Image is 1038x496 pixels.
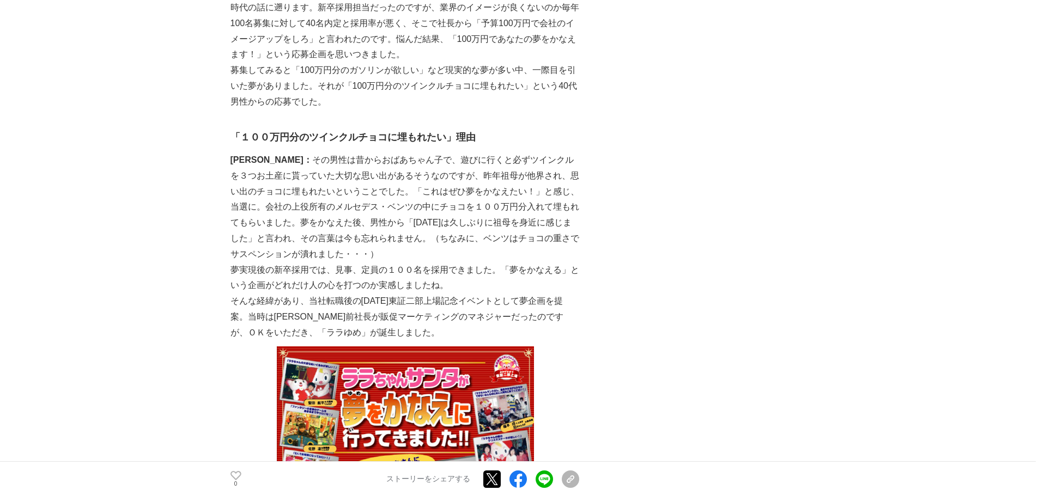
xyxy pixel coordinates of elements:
strong: [PERSON_NAME]： [230,155,312,164]
p: その男性は昔からおばあちゃん子で、遊びに行くと必ずツインクルを３つお土産に貰っていた大切な思い出があるそうなのですが、昨年祖母が他界され、思い出のチョコに埋もれたいということでした。「これはぜひ... [230,152,579,262]
p: 0 [230,481,241,487]
p: そんな経緯があり、当社転職後の[DATE]東証二部上場記念イベントとして夢企画を提案。当時は[PERSON_NAME]前社長が販促マーケティングのマネジャーだったのですが、ＯＫをいただき、「ララ... [230,293,579,340]
p: ストーリーをシェアする [386,474,470,484]
p: 募集してみると「100万円分のガソリンが欲しい」など現実的な夢が多い中、一際目を引いた夢がありました。それが「100万円分のツインクルチョコに埋もれたい」という40代男性からの応募でした。 [230,63,579,109]
p: 夢実現後の新卒採用では、見事、定員の１００名を採用できました。「夢をかなえる」という企画がどれだけ人の心を打つのか実感しましたね。 [230,262,579,294]
strong: 「１００万円分のツインクルチョコに埋もれたい」理由 [230,132,476,143]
